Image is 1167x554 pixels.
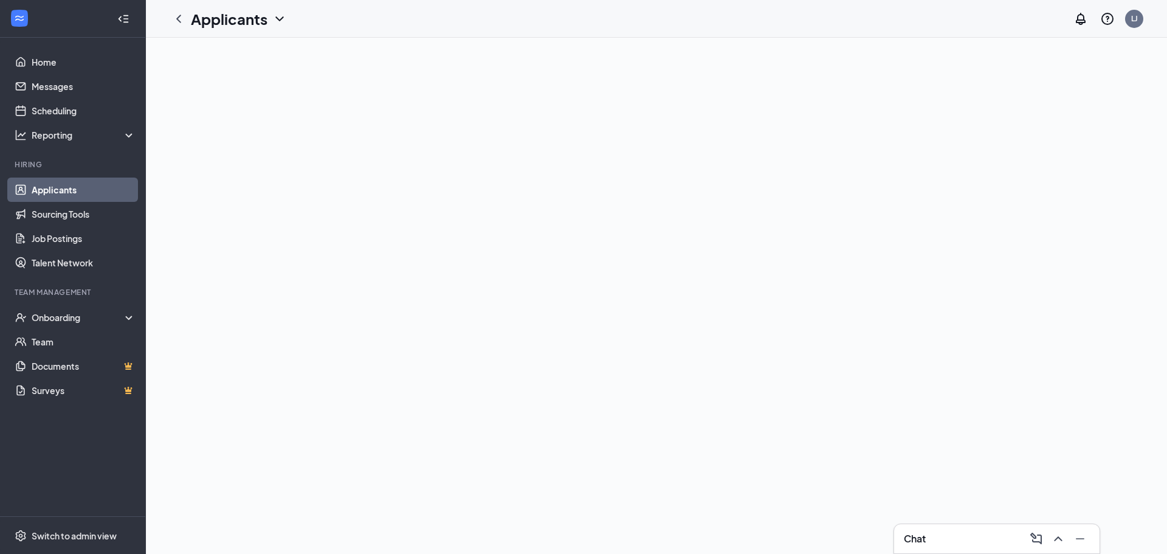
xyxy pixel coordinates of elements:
div: Team Management [15,287,133,297]
button: ChevronUp [1048,529,1068,549]
a: Talent Network [32,251,136,275]
a: Applicants [32,178,136,202]
svg: Analysis [15,129,27,141]
a: Team [32,330,136,354]
h1: Applicants [191,9,267,29]
div: LJ [1131,13,1138,24]
svg: UserCheck [15,311,27,324]
svg: QuestionInfo [1100,12,1115,26]
svg: Minimize [1073,531,1087,546]
svg: ComposeMessage [1029,531,1044,546]
a: SurveysCrown [32,378,136,403]
svg: ChevronDown [272,12,287,26]
div: Onboarding [32,311,125,324]
a: Home [32,50,136,74]
svg: Notifications [1073,12,1088,26]
button: Minimize [1070,529,1090,549]
div: Switch to admin view [32,530,117,542]
svg: ChevronUp [1051,531,1065,546]
svg: Settings [15,530,27,542]
svg: Collapse [117,13,129,25]
svg: ChevronLeft [171,12,186,26]
svg: WorkstreamLogo [13,12,26,24]
a: DocumentsCrown [32,354,136,378]
a: Scheduling [32,99,136,123]
div: Hiring [15,159,133,170]
h3: Chat [904,532,926,545]
div: Reporting [32,129,136,141]
a: Sourcing Tools [32,202,136,226]
a: Job Postings [32,226,136,251]
a: Messages [32,74,136,99]
button: ComposeMessage [1027,529,1046,549]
